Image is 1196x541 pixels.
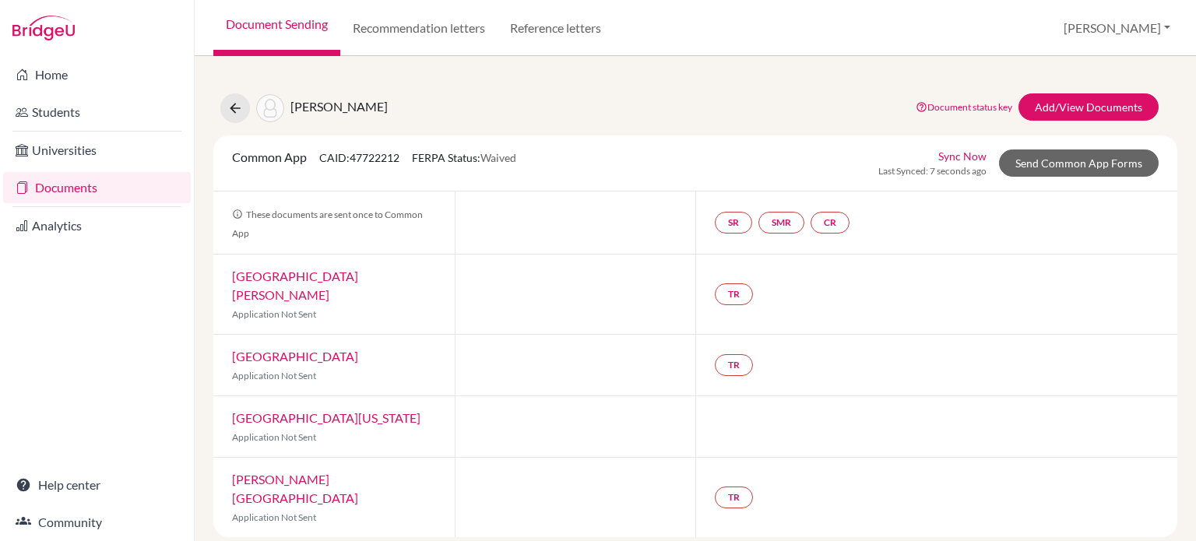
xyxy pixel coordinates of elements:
[232,370,316,381] span: Application Not Sent
[715,487,753,508] a: TR
[758,212,804,234] a: SMR
[232,209,423,239] span: These documents are sent once to Common App
[232,511,316,523] span: Application Not Sent
[715,283,753,305] a: TR
[232,431,316,443] span: Application Not Sent
[480,151,516,164] span: Waived
[1018,93,1159,121] a: Add/View Documents
[412,151,516,164] span: FERPA Status:
[3,172,191,203] a: Documents
[232,149,307,164] span: Common App
[916,101,1012,113] a: Document status key
[878,164,987,178] span: Last Synced: 7 seconds ago
[232,410,420,425] a: [GEOGRAPHIC_DATA][US_STATE]
[1057,13,1177,43] button: [PERSON_NAME]
[3,135,191,166] a: Universities
[938,148,987,164] a: Sync Now
[232,349,358,364] a: [GEOGRAPHIC_DATA]
[999,149,1159,177] a: Send Common App Forms
[232,308,316,320] span: Application Not Sent
[12,16,75,40] img: Bridge-U
[3,507,191,538] a: Community
[3,97,191,128] a: Students
[811,212,850,234] a: CR
[232,269,358,302] a: [GEOGRAPHIC_DATA][PERSON_NAME]
[290,99,388,114] span: [PERSON_NAME]
[715,212,752,234] a: SR
[3,469,191,501] a: Help center
[3,59,191,90] a: Home
[715,354,753,376] a: TR
[319,151,399,164] span: CAID: 47722212
[232,472,358,505] a: [PERSON_NAME][GEOGRAPHIC_DATA]
[3,210,191,241] a: Analytics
